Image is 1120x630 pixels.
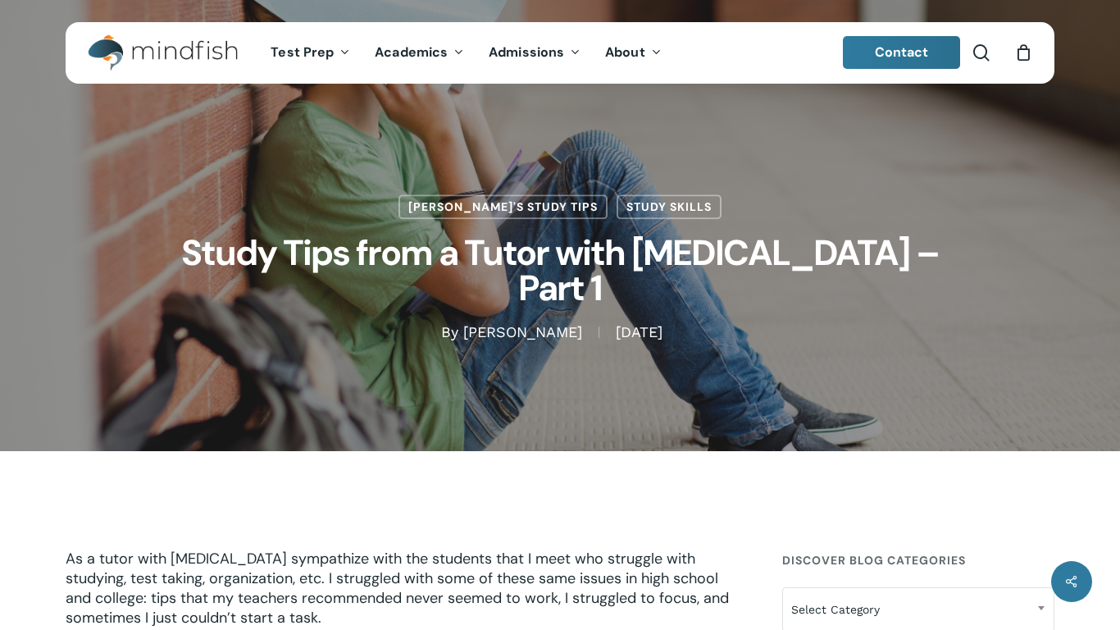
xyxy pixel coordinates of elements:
[843,36,961,69] a: Contact
[258,22,673,84] nav: Main Menu
[66,549,729,628] span: As a tutor with [MEDICAL_DATA] sympathize with the students that I meet who struggle with studyin...
[875,43,929,61] span: Contact
[258,46,362,60] a: Test Prep
[605,43,645,61] span: About
[783,592,1054,627] span: Select Category
[375,43,448,61] span: Academics
[599,327,679,339] span: [DATE]
[489,43,564,61] span: Admissions
[66,22,1054,84] header: Main Menu
[441,327,458,339] span: By
[463,324,582,341] a: [PERSON_NAME]
[398,194,608,219] a: [PERSON_NAME]'s Study Tips
[782,546,1054,575] h4: Discover Blog Categories
[476,46,593,60] a: Admissions
[150,219,970,322] h1: Study Tips from a Tutor with [MEDICAL_DATA] – Part 1
[271,43,334,61] span: Test Prep
[593,46,674,60] a: About
[617,194,722,219] a: Study Skills
[362,46,476,60] a: Academics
